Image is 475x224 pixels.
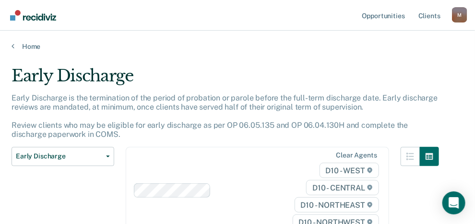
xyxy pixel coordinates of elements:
[442,191,465,214] div: Open Intercom Messenger
[16,152,102,160] span: Early Discharge
[12,42,463,51] a: Home
[10,10,56,21] img: Recidiviz
[12,93,438,139] p: Early Discharge is the termination of the period of probation or parole before the full-term disc...
[336,151,377,159] div: Clear agents
[295,197,379,213] span: D10 - NORTHEAST
[452,7,467,22] button: Profile dropdown button
[320,163,379,178] span: D10 - WEST
[452,7,467,22] div: M
[306,180,379,195] span: D10 - CENTRAL
[12,66,439,93] div: Early Discharge
[12,147,114,166] button: Early Discharge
